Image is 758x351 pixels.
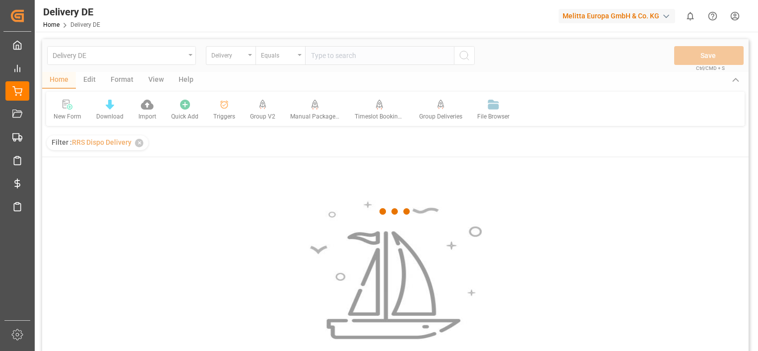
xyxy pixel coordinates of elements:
div: Melitta Europa GmbH & Co. KG [559,9,675,23]
button: Help Center [701,5,724,27]
a: Home [43,21,60,28]
div: Delivery DE [43,4,100,19]
button: show 0 new notifications [679,5,701,27]
button: Melitta Europa GmbH & Co. KG [559,6,679,25]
